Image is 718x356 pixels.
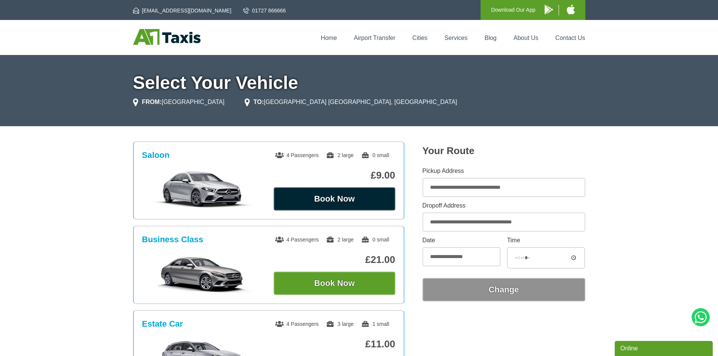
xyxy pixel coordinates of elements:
[142,319,183,329] h3: Estate Car
[545,5,553,14] img: A1 Taxis Android App
[361,152,389,158] span: 0 small
[321,35,337,41] a: Home
[133,98,225,107] li: [GEOGRAPHIC_DATA]
[491,5,536,15] p: Download Our App
[555,35,585,41] a: Contact Us
[274,272,395,295] button: Book Now
[423,145,585,157] h2: Your Route
[146,255,259,293] img: Business Class
[326,237,354,243] span: 2 large
[142,99,162,105] strong: FROM:
[423,237,501,243] label: Date
[514,35,539,41] a: About Us
[245,98,457,107] li: [GEOGRAPHIC_DATA] [GEOGRAPHIC_DATA], [GEOGRAPHIC_DATA]
[274,254,395,266] p: £21.00
[142,235,204,244] h3: Business Class
[275,237,319,243] span: 4 Passengers
[354,35,395,41] a: Airport Transfer
[423,168,585,174] label: Pickup Address
[507,237,585,243] label: Time
[146,171,259,208] img: Saloon
[423,278,585,301] button: Change
[254,99,264,105] strong: TO:
[133,29,201,45] img: A1 Taxis St Albans LTD
[412,35,427,41] a: Cities
[133,74,585,92] h1: Select Your Vehicle
[133,7,231,14] a: [EMAIL_ADDRESS][DOMAIN_NAME]
[326,321,354,327] span: 3 large
[423,203,585,209] label: Dropoff Address
[361,321,389,327] span: 1 small
[274,338,395,350] p: £11.00
[142,150,170,160] h3: Saloon
[274,187,395,211] button: Book Now
[243,7,286,14] a: 01727 866666
[444,35,467,41] a: Services
[326,152,354,158] span: 2 large
[275,321,319,327] span: 4 Passengers
[274,170,395,181] p: £9.00
[275,152,319,158] span: 4 Passengers
[361,237,389,243] span: 0 small
[567,5,575,14] img: A1 Taxis iPhone App
[484,35,496,41] a: Blog
[615,339,714,356] iframe: chat widget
